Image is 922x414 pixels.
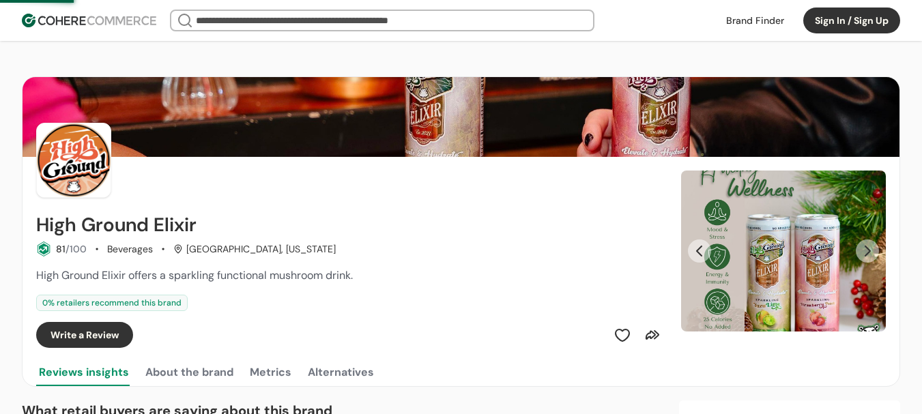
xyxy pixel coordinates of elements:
[803,8,900,33] button: Sign In / Sign Up
[856,239,879,263] button: Next Slide
[247,359,294,386] button: Metrics
[23,77,899,157] img: Brand cover image
[305,359,377,386] button: Alternatives
[36,295,188,311] div: 0 % retailers recommend this brand
[143,359,236,386] button: About the brand
[36,359,132,386] button: Reviews insights
[688,239,711,263] button: Previous Slide
[681,171,886,331] div: Carousel
[22,14,156,27] img: Cohere Logo
[36,268,353,282] span: High Ground Elixir offers a sparkling functional mushroom drink.
[36,214,197,236] h2: High Ground Elixir
[56,243,66,255] span: 81
[36,322,133,348] button: Write a Review
[681,171,886,331] div: Slide 1
[66,243,87,255] span: /100
[36,123,111,198] img: Brand Photo
[107,242,153,256] div: Beverages
[681,171,886,331] img: Slide 0
[173,242,336,256] div: [GEOGRAPHIC_DATA], [US_STATE]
